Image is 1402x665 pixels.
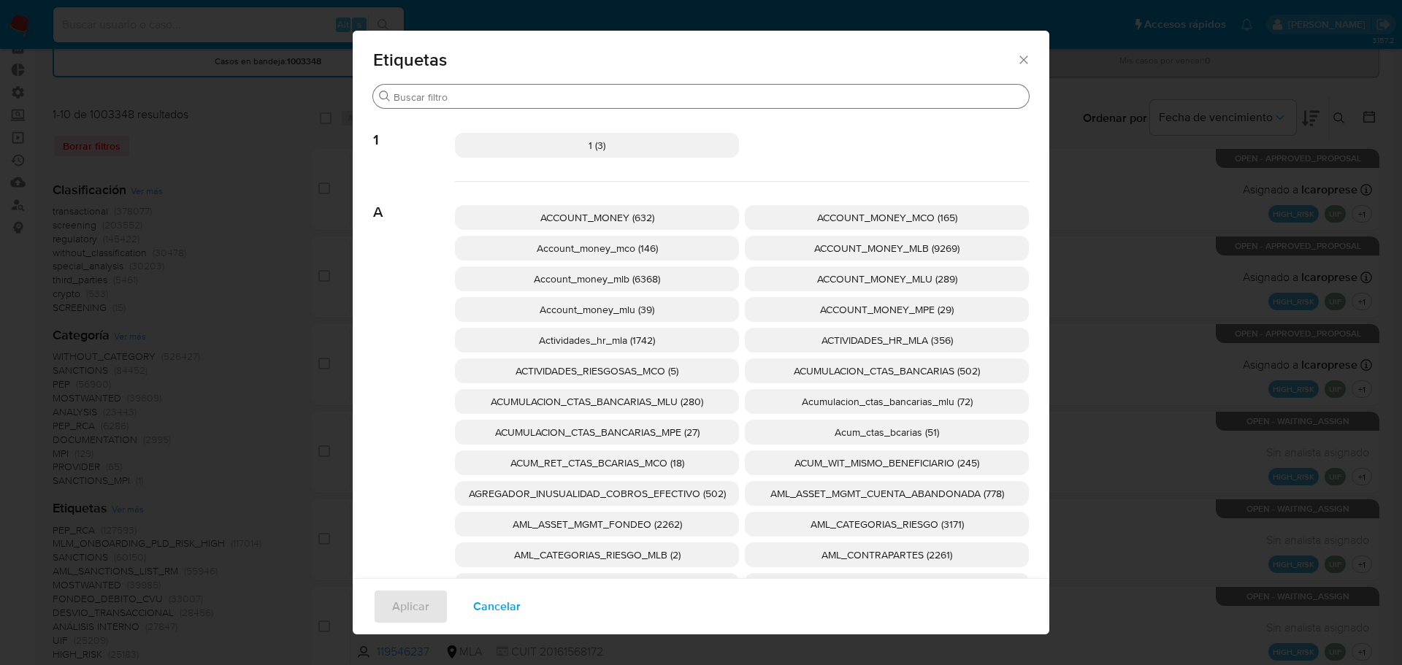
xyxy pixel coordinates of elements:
[821,333,953,347] span: ACTIVIDADES_HR_MLA (356)
[745,573,1029,598] div: AML_CREDITOS_PAGOS_ANTICIPADOS (90)
[514,547,681,562] span: AML_CATEGORIAS_RIESGO_MLB (2)
[811,517,964,531] span: AML_CATEGORIAS_RIESGO (3171)
[820,302,954,317] span: ACCOUNT_MONEY_MPE (29)
[540,302,654,317] span: Account_money_mlu (39)
[817,272,957,286] span: ACCOUNT_MONEY_MLU (289)
[745,205,1029,230] div: ACCOUNT_MONEY_MCO (165)
[455,389,739,414] div: ACUMULACION_CTAS_BANCARIAS_MLU (280)
[455,266,739,291] div: Account_money_mlb (6368)
[495,425,700,439] span: ACUMULACION_CTAS_BANCARIAS_MPE (27)
[455,450,739,475] div: ACUM_RET_CTAS_BCARIAS_MCO (18)
[745,450,1029,475] div: ACUM_WIT_MISMO_BENEFICIARIO (245)
[491,394,703,409] span: ACUMULACION_CTAS_BANCARIAS_MLU (280)
[455,133,739,158] div: 1 (3)
[455,573,739,598] div: AML_CPF_TERRORISTA (24)
[469,486,726,501] span: AGREGADOR_INUSUALIDAD_COBROS_EFECTIVO (502)
[455,420,739,445] div: ACUMULACION_CTAS_BANCARIAS_MPE (27)
[835,425,939,439] span: Acum_ctas_bcarias (51)
[745,266,1029,291] div: ACCOUNT_MONEY_MLU (289)
[745,328,1029,353] div: ACTIVIDADES_HR_MLA (356)
[745,420,1029,445] div: Acum_ctas_bcarias (51)
[454,589,540,624] button: Cancelar
[373,51,1016,69] span: Etiquetas
[455,481,739,506] div: AGREGADOR_INUSUALIDAD_COBROS_EFECTIVO (502)
[373,182,455,221] span: A
[1016,53,1030,66] button: Cerrar
[510,455,684,470] span: ACUM_RET_CTAS_BCARIAS_MCO (18)
[455,236,739,261] div: Account_money_mco (146)
[455,358,739,383] div: ACTIVIDADES_RIESGOSAS_MCO (5)
[534,272,660,286] span: Account_money_mlb (6368)
[516,364,678,378] span: ACTIVIDADES_RIESGOSAS_MCO (5)
[770,486,1004,501] span: AML_ASSET_MGMT_CUENTA_ABANDONADA (778)
[814,241,959,255] span: ACCOUNT_MONEY_MLB (9269)
[745,542,1029,567] div: AML_CONTRAPARTES (2261)
[513,517,682,531] span: AML_ASSET_MGMT_FONDEO (2262)
[379,91,391,102] button: Buscar
[394,91,1023,104] input: Buscar filtro
[745,358,1029,383] div: ACUMULACION_CTAS_BANCARIAS (502)
[821,547,952,562] span: AML_CONTRAPARTES (2261)
[745,512,1029,537] div: AML_CATEGORIAS_RIESGO (3171)
[745,297,1029,322] div: ACCOUNT_MONEY_MPE (29)
[540,210,654,225] span: ACCOUNT_MONEY (632)
[539,333,655,347] span: Actividades_hr_mla (1742)
[455,297,739,322] div: Account_money_mlu (39)
[537,241,658,255] span: Account_money_mco (146)
[473,591,521,623] span: Cancelar
[802,394,973,409] span: Acumulacion_ctas_bancarias_mlu (72)
[745,481,1029,506] div: AML_ASSET_MGMT_CUENTA_ABANDONADA (778)
[455,542,739,567] div: AML_CATEGORIAS_RIESGO_MLB (2)
[794,455,979,470] span: ACUM_WIT_MISMO_BENEFICIARIO (245)
[373,109,455,149] span: 1
[455,512,739,537] div: AML_ASSET_MGMT_FONDEO (2262)
[589,138,605,153] span: 1 (3)
[745,389,1029,414] div: Acumulacion_ctas_bancarias_mlu (72)
[455,205,739,230] div: ACCOUNT_MONEY (632)
[817,210,957,225] span: ACCOUNT_MONEY_MCO (165)
[794,364,980,378] span: ACUMULACION_CTAS_BANCARIAS (502)
[745,236,1029,261] div: ACCOUNT_MONEY_MLB (9269)
[455,328,739,353] div: Actividades_hr_mla (1742)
